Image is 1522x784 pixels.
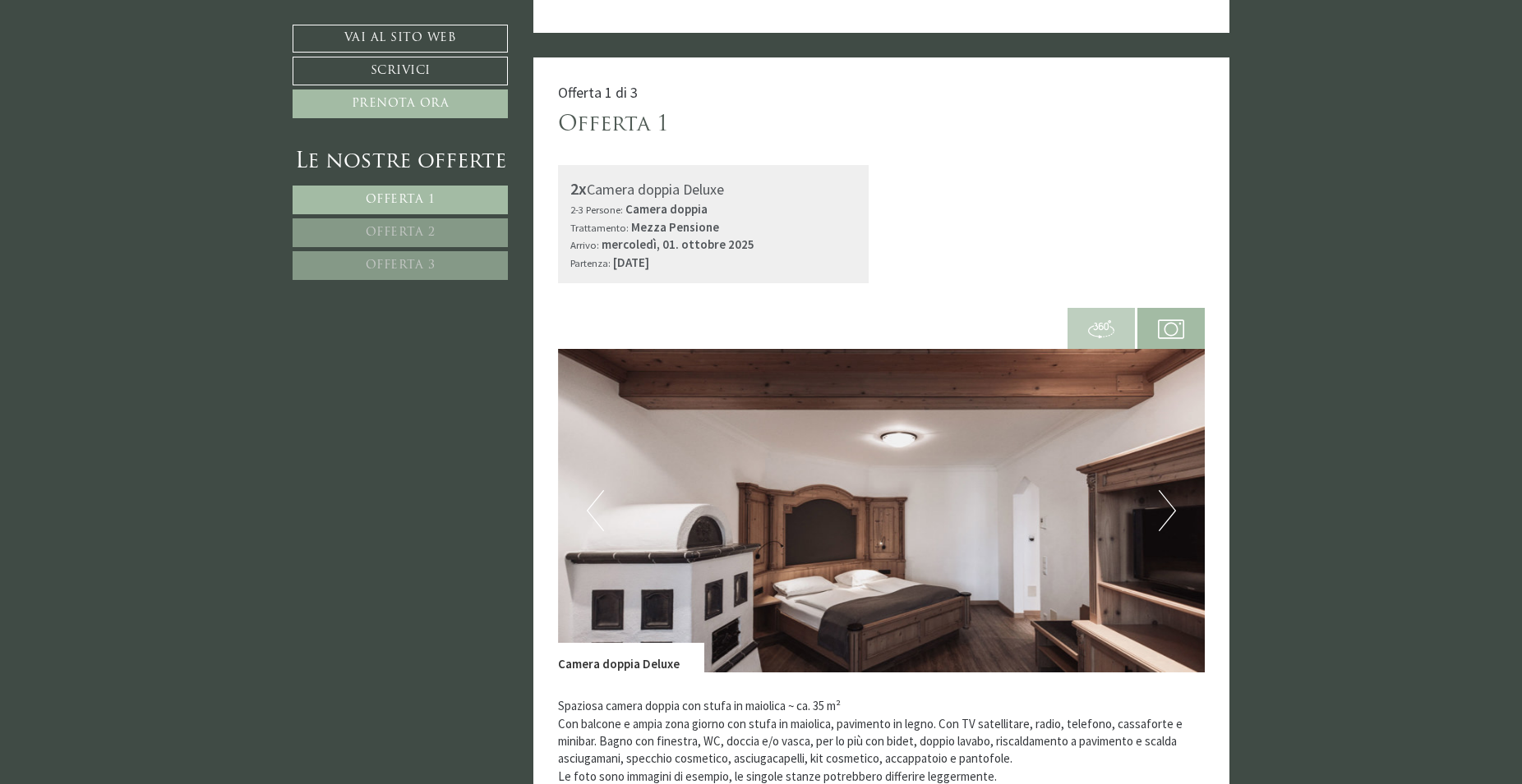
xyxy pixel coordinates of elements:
small: 2-3 Persone: [570,203,623,216]
small: Arrivo: [570,238,599,251]
b: mercoledì, 01. ottobre 2025 [602,236,754,252]
small: Trattamento: [570,221,629,234]
div: Offerta 1 [558,110,669,140]
button: Invia [558,433,648,461]
div: Buon giorno, come possiamo aiutarla? [12,44,226,90]
img: camera.svg [1158,316,1184,342]
span: Offerta 1 [366,194,436,206]
a: Prenota ora [293,89,508,118]
b: Mezza Pensione [631,219,719,235]
b: 2x [570,178,587,199]
span: Offerta 2 [366,227,436,239]
b: [DATE] [613,254,649,270]
span: Offerta 3 [366,259,436,272]
a: Scrivici [293,57,508,85]
small: Partenza: [570,256,611,269]
b: Camera doppia [625,201,708,217]
button: Next [1159,490,1176,531]
div: Camera doppia Deluxe [558,643,704,672]
img: 360-grad.svg [1088,316,1114,342]
small: 12:20 [25,76,218,87]
span: Offerta 1 di 3 [558,83,638,102]
button: Previous [587,490,604,531]
div: Le nostre offerte [293,147,508,177]
img: image [558,349,1206,672]
a: Vai al sito web [293,25,508,53]
div: Camera doppia Deluxe [570,177,857,201]
div: Montis – Active Nature Spa [25,47,218,59]
div: domenica [285,12,362,39]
